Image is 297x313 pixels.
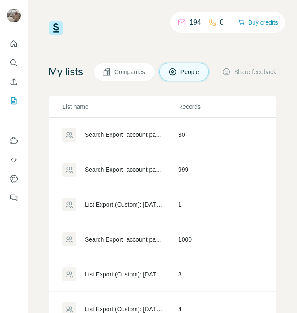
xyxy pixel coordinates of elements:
td: 999 [178,152,288,187]
button: Quick start [7,36,21,52]
div: Search Export: account payable, Account Manager, Account Specialist, Senior Account Manager, [GEO... [85,165,164,174]
button: Feedback [7,190,21,205]
td: 30 [178,118,288,152]
span: People [180,68,200,76]
button: Use Surfe API [7,152,21,167]
div: Search Export: account payable, Account Manager, Account Specialist, Senior Account Manager, [GEO... [85,235,164,244]
button: Use Surfe on LinkedIn [7,133,21,149]
div: List Export (Custom): [DATE] 10:16 [85,200,164,209]
div: Search Export: account payable, Account Manager, Account Specialist, Senior Account Manager, [US_... [85,130,164,139]
button: Dashboard [7,171,21,186]
button: Enrich CSV [7,74,21,90]
button: Buy credits [238,16,278,28]
img: Avatar [7,9,21,22]
p: 0 [220,17,224,28]
button: Search [7,55,21,71]
img: Surfe Logo [49,21,63,35]
td: 1 [178,187,288,222]
h4: My lists [49,65,83,79]
p: List name [62,102,177,111]
button: Share feedback [222,68,276,76]
td: 1000 [178,222,288,257]
td: 3 [178,257,288,292]
div: List Export (Custom): [DATE] 23:40 [85,270,164,279]
p: Records [178,102,288,111]
button: My lists [7,93,21,108]
p: 194 [189,17,201,28]
span: Companies [114,68,146,76]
